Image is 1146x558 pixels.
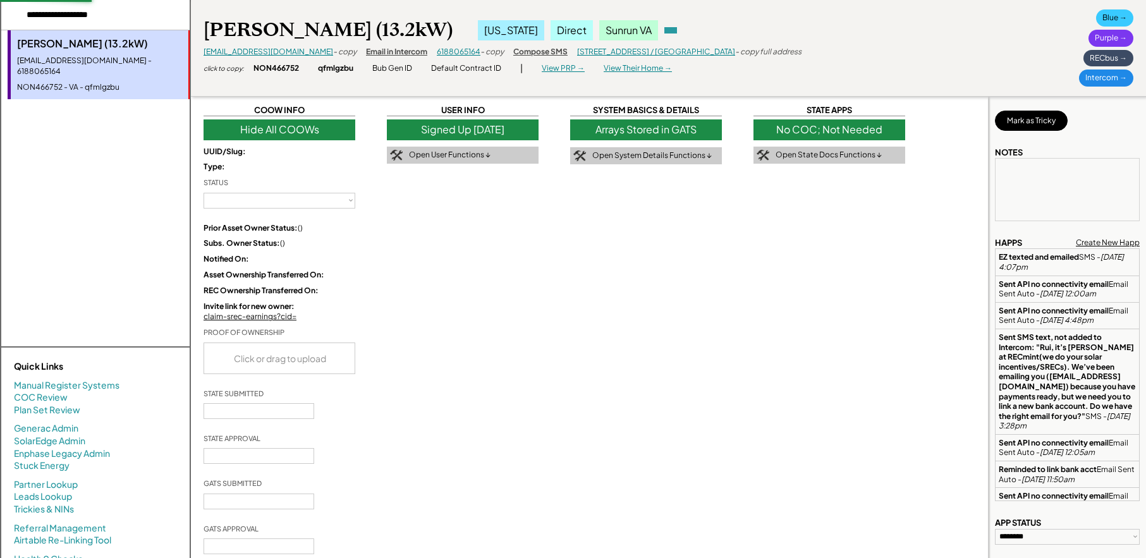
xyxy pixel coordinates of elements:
a: Airtable Re-Linking Tool [14,534,111,547]
div: [US_STATE] [478,20,544,40]
div: [EMAIL_ADDRESS][DOMAIN_NAME] - 6188065164 [17,56,182,77]
div: Open State Docs Functions ↓ [776,150,882,161]
div: STATE APPS [753,104,905,116]
div: Open User Functions ↓ [409,150,491,161]
div: click to copy: [204,64,244,73]
strong: Subs. Owner Status: [204,238,280,248]
div: APP STATUS [995,517,1041,528]
div: Email Sent Auto - [999,279,1136,299]
div: RECbus → [1083,50,1133,67]
button: Mark as Tricky [995,111,1068,131]
div: STATE APPROVAL [204,434,260,443]
strong: Type: [204,162,225,171]
div: Open System Details Functions ↓ [592,150,712,161]
div: STATE SUBMITTED [204,389,264,398]
div: Intercom → [1079,70,1133,87]
div: Compose SMS [513,47,568,58]
a: Plan Set Review [14,404,80,416]
div: [PERSON_NAME] (13.2kW) [204,18,453,42]
a: SolarEdge Admin [14,435,85,447]
em: [DATE] 12:05am [1040,447,1095,457]
div: Email Sent Auto - [999,491,1136,511]
div: - copy [333,47,357,58]
div: SYSTEM BASICS & DETAILS [570,104,722,116]
div: NON466752 [253,63,299,74]
div: Quick Links [14,360,140,373]
div: Email in Intercom [366,47,427,58]
a: Partner Lookup [14,478,78,491]
div: Click or drag to upload [204,343,356,373]
div: View PRP → [542,63,585,74]
strong: EZ texted and emailed [999,252,1079,262]
strong: Sent API no connectivity email [999,306,1109,315]
div: HAPPS [995,237,1022,248]
em: [DATE] 11:50am [1021,475,1075,484]
div: Direct [551,20,593,40]
div: GATS APPROVAL [204,524,259,533]
a: Manual Register Systems [14,379,119,392]
div: PROOF OF OWNERSHIP [204,327,284,337]
strong: Sent SMS text, not added to Intercom: "Rui, it’s [PERSON_NAME] at RECmint(we do your solar incent... [999,332,1137,421]
strong: Prior Asset Owner Status: [204,223,298,233]
div: NON466752 - VA - qfmlgzbu [17,82,182,93]
u: claim-srec-earnings?cid= [204,312,296,321]
img: tool-icon.png [573,150,586,162]
a: COC Review [14,391,68,404]
a: Referral Management [14,522,106,535]
img: tool-icon.png [390,150,403,161]
div: Sunrun VA [599,20,658,40]
div: SMS - [999,332,1136,431]
div: STATUS [204,178,228,187]
div: Signed Up [DATE] [387,119,539,140]
div: Email Sent Auto - [999,464,1136,484]
div: Email Sent Auto - [999,438,1136,458]
div: COOW INFO [204,104,355,116]
a: Stuck Energy [14,459,70,472]
strong: UUID/Slug: [204,147,246,156]
a: Leads Lookup [14,490,72,503]
div: No COC; Not Needed [753,119,905,140]
img: tool-icon.png [757,150,769,161]
strong: Sent API no connectivity email [999,438,1109,447]
strong: Sent API no connectivity email [999,279,1109,289]
em: [DATE] 3:28pm [999,411,1131,431]
div: Hide All COOWs [204,119,355,140]
div: View Their Home → [604,63,672,74]
a: [EMAIL_ADDRESS][DOMAIN_NAME] [204,47,333,56]
div: () [204,238,355,249]
div: Bub Gen ID [372,63,412,74]
strong: Notified On: [204,254,249,264]
div: | [520,62,523,75]
em: [DATE] 4:48pm [1040,315,1094,325]
div: - copy [480,47,504,58]
div: Arrays Stored in GATS [570,119,722,140]
em: [DATE] 12:00am [1040,289,1096,298]
div: NOTES [995,147,1023,158]
div: [PERSON_NAME] (13.2kW) [17,37,182,51]
div: () [204,223,355,234]
a: 6188065164 [437,47,480,56]
strong: Reminded to link bank acct [999,464,1097,474]
a: Enphase Legacy Admin [14,447,110,460]
div: Create New Happ [1076,238,1140,248]
strong: REC Ownership Transferred On: [204,286,319,295]
div: - copy full address [735,47,802,58]
div: Email Sent Auto - [999,306,1136,325]
strong: Sent API no connectivity email [999,491,1109,500]
em: [DATE] 4:07pm [999,252,1125,272]
div: Default Contract ID [431,63,501,74]
div: Blue → [1096,9,1133,27]
div: qfmlgzbu [318,63,353,74]
div: USER INFO [387,104,539,116]
a: [STREET_ADDRESS] / [GEOGRAPHIC_DATA] [577,47,735,56]
strong: Asset Ownership Transferred On: [204,270,324,279]
a: Trickies & NINs [14,503,74,516]
div: GATS SUBMITTED [204,478,262,488]
a: Generac Admin [14,422,78,435]
div: SMS - [999,252,1136,272]
div: Purple → [1088,30,1133,47]
strong: Invite link for new owner: [204,301,295,311]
